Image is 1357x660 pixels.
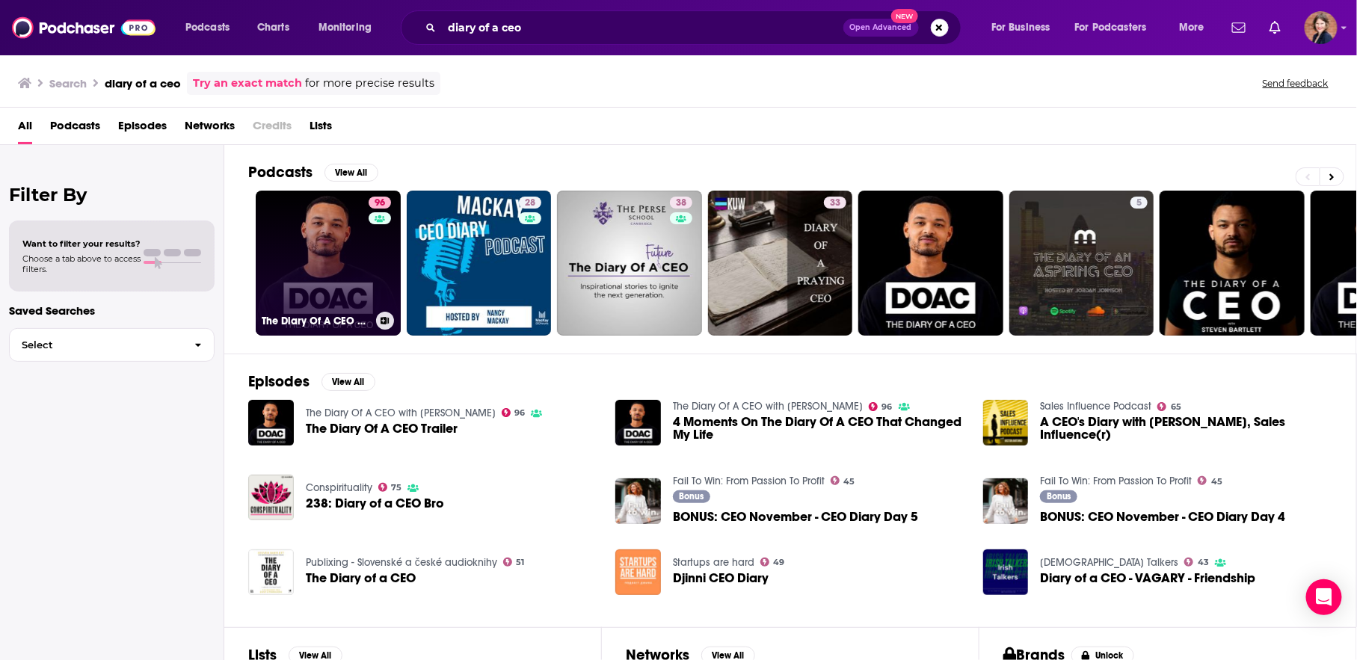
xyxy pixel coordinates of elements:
[50,114,100,144] a: Podcasts
[1040,572,1255,585] a: Diary of a CEO - VAGARY - Friendship
[1075,17,1147,38] span: For Podcasters
[175,16,249,40] button: open menu
[1211,478,1222,485] span: 45
[407,191,552,336] a: 28
[306,422,458,435] span: The Diary Of A CEO Trailer
[248,549,294,595] a: The Diary of a CEO
[1258,77,1333,90] button: Send feedback
[321,373,375,391] button: View All
[248,400,294,445] img: The Diary Of A CEO Trailer
[673,400,863,413] a: The Diary Of A CEO with Steven Bartlett
[10,340,182,350] span: Select
[615,478,661,524] img: BONUS: CEO November - CEO Diary Day 5
[18,114,32,144] span: All
[503,558,525,567] a: 51
[615,400,661,445] img: 4 Moments On The Diary Of A CEO That Changed My Life
[676,196,686,211] span: 38
[306,407,496,419] a: The Diary Of A CEO with Steven Bartlett
[1306,579,1342,615] div: Open Intercom Messenger
[248,163,378,182] a: PodcastsView All
[185,17,230,38] span: Podcasts
[516,559,524,566] span: 51
[369,197,391,209] a: 96
[257,17,289,38] span: Charts
[514,410,525,416] span: 96
[850,24,912,31] span: Open Advanced
[673,556,754,569] a: Startups are hard
[830,196,840,211] span: 33
[991,17,1050,38] span: For Business
[891,9,918,23] span: New
[306,556,497,569] a: Publixing - Slovenské a české audioknihy
[1040,416,1332,441] span: A CEO's Diary with [PERSON_NAME], Sales Influence(r)
[673,416,965,441] a: 4 Moments On The Diary Of A CEO That Changed My Life
[708,191,853,336] a: 33
[105,76,181,90] h3: diary of a ceo
[256,191,401,336] a: 96The Diary Of A CEO with [PERSON_NAME]
[248,475,294,520] img: 238: Diary of a CEO Bro
[1040,511,1285,523] a: BONUS: CEO November - CEO Diary Day 4
[680,492,704,501] span: Bonus
[375,196,385,211] span: 96
[844,478,855,485] span: 45
[1305,11,1338,44] button: Show profile menu
[1264,15,1287,40] a: Show notifications dropdown
[193,75,302,92] a: Try an exact match
[49,76,87,90] h3: Search
[253,114,292,144] span: Credits
[262,315,370,327] h3: The Diary Of A CEO with [PERSON_NAME]
[983,400,1029,445] img: A CEO's Diary with Brandon Bornancin, Sales Influence(r)
[1305,11,1338,44] img: User Profile
[981,16,1069,40] button: open menu
[557,191,702,336] a: 38
[882,404,893,410] span: 96
[615,549,661,595] img: Djinni CEO Diary
[1198,559,1209,566] span: 43
[118,114,167,144] a: Episodes
[1065,16,1169,40] button: open menu
[324,164,378,182] button: View All
[983,549,1029,595] img: Diary of a CEO - VAGARY - Friendship
[247,16,298,40] a: Charts
[824,197,846,209] a: 33
[1136,196,1142,211] span: 5
[1184,558,1209,567] a: 43
[248,163,313,182] h2: Podcasts
[9,184,215,206] h2: Filter By
[310,114,332,144] span: Lists
[673,475,825,487] a: Fail To Win: From Passion To Profit
[442,16,843,40] input: Search podcasts, credits, & more...
[760,558,785,567] a: 49
[1226,15,1252,40] a: Show notifications dropdown
[22,253,141,274] span: Choose a tab above to access filters.
[673,511,918,523] a: BONUS: CEO November - CEO Diary Day 5
[983,478,1029,524] img: BONUS: CEO November - CEO Diary Day 4
[869,402,893,411] a: 96
[1047,492,1071,501] span: Bonus
[502,408,526,417] a: 96
[12,13,156,42] img: Podchaser - Follow, Share and Rate Podcasts
[1179,17,1204,38] span: More
[843,19,919,37] button: Open AdvancedNew
[1009,191,1154,336] a: 5
[248,372,310,391] h2: Episodes
[1171,404,1181,410] span: 65
[9,328,215,362] button: Select
[306,572,416,585] a: The Diary of a CEO
[525,196,535,211] span: 28
[1040,400,1151,413] a: Sales Influence Podcast
[305,75,434,92] span: for more precise results
[673,572,769,585] span: Djinni CEO Diary
[248,372,375,391] a: EpisodesView All
[185,114,235,144] a: Networks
